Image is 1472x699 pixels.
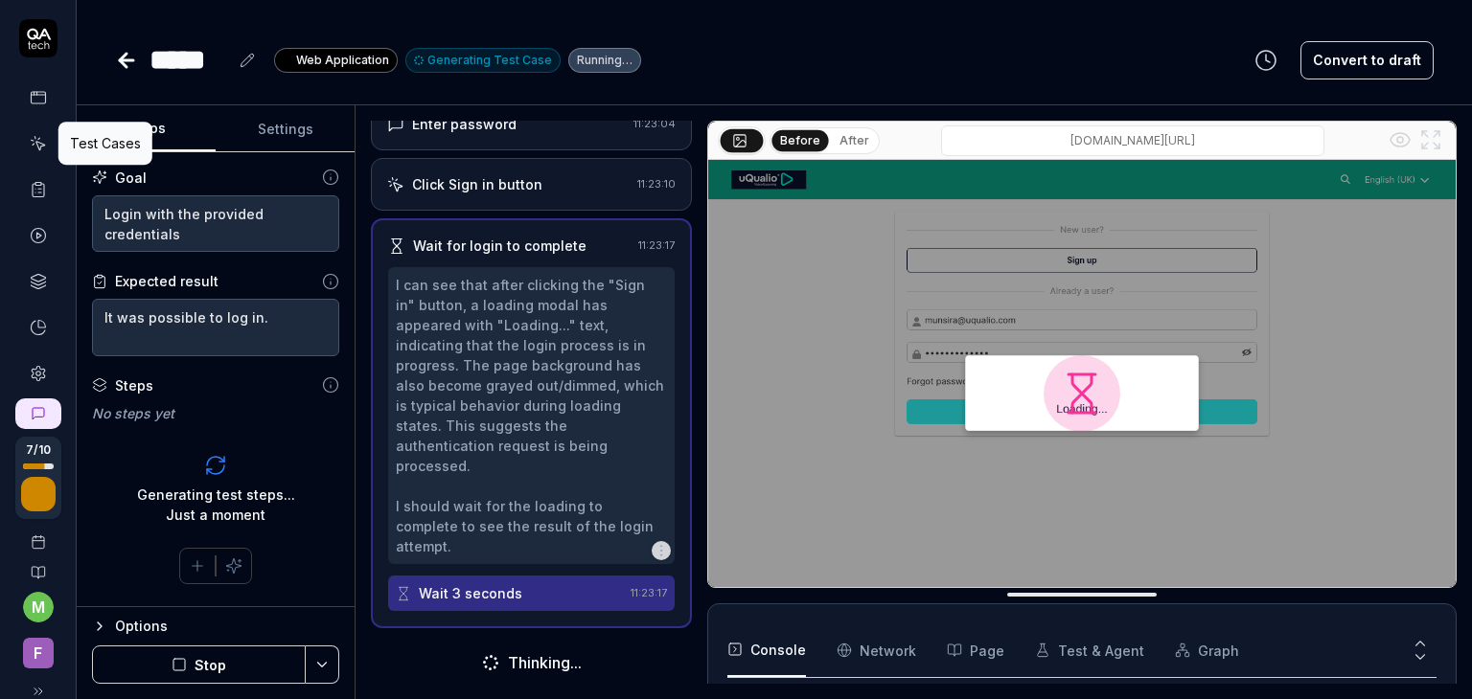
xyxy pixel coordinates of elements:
[15,398,61,429] a: New conversation
[405,48,561,73] button: Generating Test Case
[216,106,355,152] button: Settings
[772,129,829,150] button: Before
[274,47,398,73] a: Web Application
[633,117,676,130] time: 11:23:04
[412,174,542,194] div: Click Sign in button
[708,160,1456,626] img: Screenshot
[419,583,522,603] div: Wait 3 seconds
[412,114,517,134] div: Enter password
[637,177,676,191] time: 11:23:10
[92,645,306,684] button: Stop
[92,615,339,638] button: Options
[1415,124,1446,155] button: Open in full screen
[396,275,667,556] div: I can see that after clicking the "Sign in" button, a loading modal has appeared with "Loading......
[1175,623,1239,677] button: Graph
[508,651,582,674] div: Thinking...
[8,550,68,580] a: Documentation
[638,238,675,252] time: 11:23:17
[115,168,147,188] div: Goal
[631,586,667,599] time: 11:23:17
[8,519,68,550] a: Book a call with us
[727,623,806,677] button: Console
[568,48,641,73] div: Running…
[92,403,339,423] div: No steps yet
[70,133,141,153] div: Test Cases
[1243,41,1289,79] button: View version history
[115,615,339,638] div: Options
[77,106,216,152] button: Steps
[23,592,54,622] button: m
[947,623,1004,677] button: Page
[137,485,295,525] div: Generating test steps... Just a moment
[1035,623,1144,677] button: Test & Agent
[1385,124,1415,155] button: Show all interative elements
[115,271,218,291] div: Expected result
[23,638,54,668] span: F
[26,444,51,456] span: 7 / 10
[832,130,877,151] button: After
[1300,41,1434,79] button: Convert to draft
[837,623,916,677] button: Network
[8,622,68,672] button: F
[413,236,586,256] div: Wait for login to complete
[115,375,153,395] div: Steps
[388,575,675,611] button: Wait 3 seconds11:23:17
[296,52,389,69] span: Web Application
